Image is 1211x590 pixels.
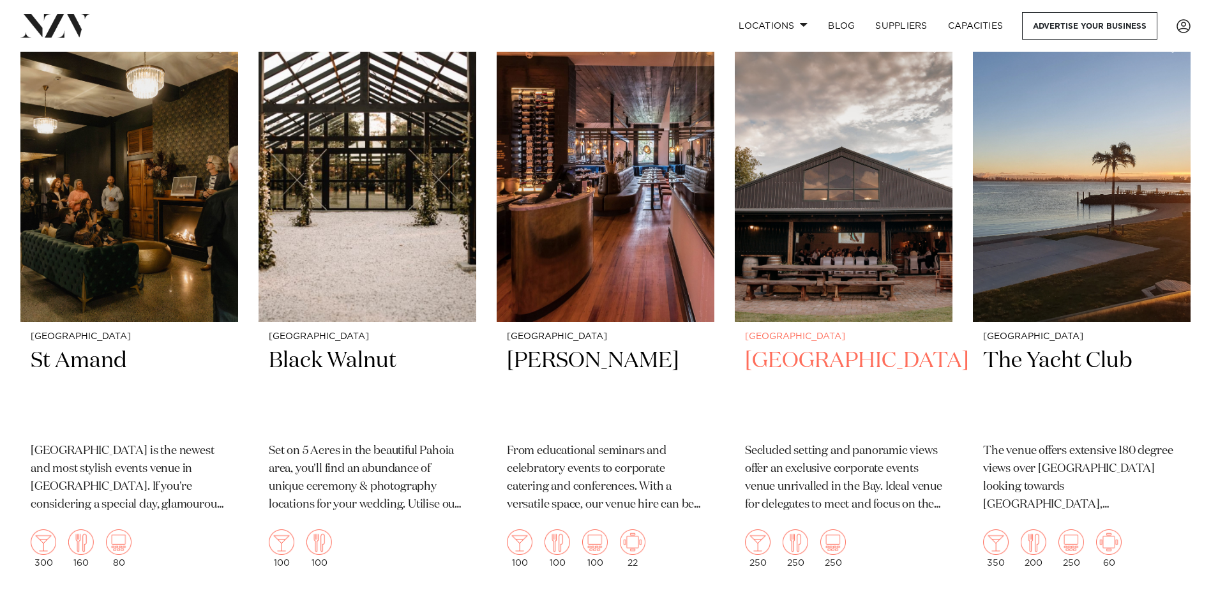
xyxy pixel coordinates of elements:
[545,529,570,568] div: 100
[938,12,1014,40] a: Capacities
[983,332,1180,342] small: [GEOGRAPHIC_DATA]
[269,442,466,514] p: Set on 5 Acres in the beautiful Pahoia area, you'll find an abundance of unique ceremony & photog...
[1022,12,1157,40] a: Advertise your business
[306,529,332,568] div: 100
[20,29,238,578] a: [GEOGRAPHIC_DATA] St Amand [GEOGRAPHIC_DATA] is the newest and most stylish events venue in [GEOG...
[820,529,846,555] img: theatre.png
[745,332,942,342] small: [GEOGRAPHIC_DATA]
[31,529,56,568] div: 300
[735,29,952,578] a: [GEOGRAPHIC_DATA] [GEOGRAPHIC_DATA] Secluded setting and panoramic views offer an exclusive corpo...
[106,529,132,555] img: theatre.png
[507,529,532,568] div: 100
[818,12,865,40] a: BLOG
[31,332,228,342] small: [GEOGRAPHIC_DATA]
[865,12,937,40] a: SUPPLIERS
[545,529,570,555] img: dining.png
[582,529,608,555] img: theatre.png
[1058,529,1084,568] div: 250
[1021,529,1046,555] img: dining.png
[1096,529,1122,568] div: 60
[20,14,90,37] img: nzv-logo.png
[973,29,1191,578] a: [GEOGRAPHIC_DATA] The Yacht Club The venue offers extensive 180 degree views over [GEOGRAPHIC_DAT...
[507,332,704,342] small: [GEOGRAPHIC_DATA]
[68,529,94,555] img: dining.png
[983,347,1180,433] h2: The Yacht Club
[620,529,645,568] div: 22
[783,529,808,555] img: dining.png
[1058,529,1084,555] img: theatre.png
[106,529,132,568] div: 80
[68,529,94,568] div: 160
[269,332,466,342] small: [GEOGRAPHIC_DATA]
[745,347,942,433] h2: [GEOGRAPHIC_DATA]
[31,442,228,514] p: [GEOGRAPHIC_DATA] is the newest and most stylish events venue in [GEOGRAPHIC_DATA]. If you're con...
[497,29,714,578] a: [GEOGRAPHIC_DATA] [PERSON_NAME] From educational seminars and celebratory events to corporate cat...
[507,442,704,514] p: From educational seminars and celebratory events to corporate catering and conferences. With a ve...
[620,529,645,555] img: meeting.png
[728,12,818,40] a: Locations
[783,529,808,568] div: 250
[983,529,1009,555] img: cocktail.png
[582,529,608,568] div: 100
[269,529,294,568] div: 100
[1021,529,1046,568] div: 200
[31,529,56,555] img: cocktail.png
[269,347,466,433] h2: Black Walnut
[269,529,294,555] img: cocktail.png
[983,529,1009,568] div: 350
[306,529,332,555] img: dining.png
[983,442,1180,514] p: The venue offers extensive 180 degree views over [GEOGRAPHIC_DATA] looking towards [GEOGRAPHIC_DA...
[745,442,942,514] p: Secluded setting and panoramic views offer an exclusive corporate events venue unrivalled in the ...
[745,529,771,568] div: 250
[507,347,704,433] h2: [PERSON_NAME]
[820,529,846,568] div: 250
[1096,529,1122,555] img: meeting.png
[745,529,771,555] img: cocktail.png
[31,347,228,433] h2: St Amand
[259,29,476,578] a: [GEOGRAPHIC_DATA] Black Walnut Set on 5 Acres in the beautiful Pahoia area, you'll find an abunda...
[507,529,532,555] img: cocktail.png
